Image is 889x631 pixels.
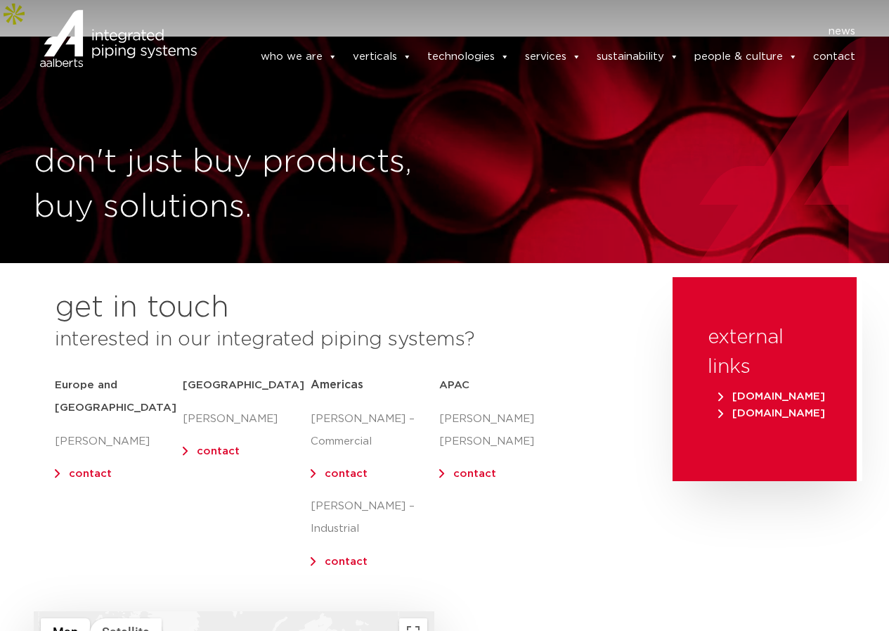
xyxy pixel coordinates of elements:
[715,408,829,419] a: [DOMAIN_NAME]
[55,291,229,325] h2: get in touch
[597,43,679,71] a: sustainability
[439,374,567,397] h5: APAC
[813,43,855,71] a: contact
[427,43,510,71] a: technologies
[183,374,311,397] h5: [GEOGRAPHIC_DATA]
[325,469,368,479] a: contact
[311,495,439,540] p: [PERSON_NAME] – Industrial
[55,431,183,453] p: [PERSON_NAME]
[34,140,438,230] h1: don't just buy products, buy solutions.
[353,43,412,71] a: verticals
[55,325,637,355] h3: interested in our integrated piping systems?
[715,391,829,402] a: [DOMAIN_NAME]
[197,446,240,457] a: contact
[55,380,176,413] strong: Europe and [GEOGRAPHIC_DATA]
[718,391,825,402] span: [DOMAIN_NAME]
[439,408,567,453] p: [PERSON_NAME] [PERSON_NAME]
[718,408,825,419] span: [DOMAIN_NAME]
[69,469,112,479] a: contact
[325,556,368,567] a: contact
[694,43,798,71] a: people & culture
[829,20,855,43] a: news
[708,323,822,382] h3: external links
[261,43,337,71] a: who we are
[218,20,856,43] nav: Menu
[453,469,496,479] a: contact
[525,43,581,71] a: services
[311,408,439,453] p: [PERSON_NAME] – Commercial
[311,379,363,390] span: Americas
[183,408,311,431] p: [PERSON_NAME]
